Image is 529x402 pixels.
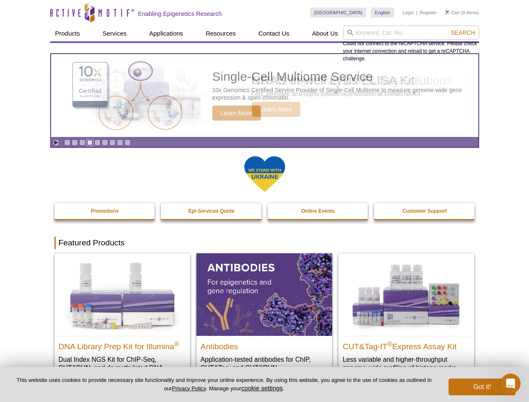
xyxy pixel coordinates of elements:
a: All Antibodies Antibodies Application-tested antibodies for ChIP, CUT&Tag, and CUT&RUN. [196,253,332,380]
strong: Customer Support [403,208,446,214]
a: Customer Support [374,203,475,219]
p: Less variable and higher-throughput genome-wide profiling of histone marks​. [343,355,470,372]
h2: Antibodies [201,338,328,351]
p: This website uses cookies to provide necessary site functionality and improve your online experie... [13,376,435,392]
strong: Promotions [91,208,119,214]
sup: ® [387,340,392,347]
a: Products [50,26,85,41]
a: Online Events [268,203,369,219]
img: All Antibodies [196,253,332,335]
a: Go to slide 5 [94,139,101,146]
a: Login [403,10,414,15]
span: Search [451,29,475,36]
input: Keyword, Cat. No. [343,26,479,40]
a: Register [420,10,437,15]
button: Search [448,29,477,36]
a: Services [98,26,132,41]
img: We Stand With Ukraine [244,155,286,193]
a: Resources [201,26,241,41]
strong: Epi-Services Quote [188,208,235,214]
a: Go to slide 9 [124,139,131,146]
a: [GEOGRAPHIC_DATA] [310,8,367,18]
h2: Enabling Epigenetics Research [138,10,222,18]
a: Cart [445,10,460,15]
button: Got it! [449,379,516,395]
img: DNA Library Prep Kit for Illumina [54,253,190,335]
h2: Featured Products [54,237,475,249]
a: Go to slide 4 [87,139,93,146]
h2: DNA Library Prep Kit for Illumina [59,338,186,351]
img: Your Cart [445,10,449,14]
a: Go to slide 1 [64,139,70,146]
iframe: Intercom live chat [501,374,521,394]
h2: CUT&Tag-IT Express Assay Kit [343,338,470,351]
a: DNA Library Prep Kit for Illumina DNA Library Prep Kit for Illumina® Dual Index NGS Kit for ChIP-... [54,253,190,389]
a: Go to slide 6 [102,139,108,146]
strong: Online Events [301,208,335,214]
a: English [371,8,394,18]
a: Toggle autoplay [53,139,59,146]
a: About Us [307,26,343,41]
a: Applications [144,26,188,41]
div: Could not connect to the reCAPTCHA service. Please check your internet connection and reload to g... [343,26,479,62]
li: | [416,8,418,18]
a: Go to slide 3 [79,139,85,146]
sup: ® [174,340,179,347]
p: Dual Index NGS Kit for ChIP-Seq, CUT&RUN, and ds methylated DNA assays. [59,355,186,381]
a: Go to slide 8 [117,139,123,146]
a: Go to slide 7 [109,139,116,146]
a: Epi-Services Quote [161,203,262,219]
a: Promotions [54,203,156,219]
button: cookie settings [241,384,283,392]
p: Application-tested antibodies for ChIP, CUT&Tag, and CUT&RUN. [201,355,328,372]
img: CUT&Tag-IT® Express Assay Kit [338,253,474,335]
a: Go to slide 2 [72,139,78,146]
a: Privacy Policy [172,385,206,392]
a: Contact Us [253,26,294,41]
li: (0 items) [445,8,479,18]
a: CUT&Tag-IT® Express Assay Kit CUT&Tag-IT®Express Assay Kit Less variable and higher-throughput ge... [338,253,474,380]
